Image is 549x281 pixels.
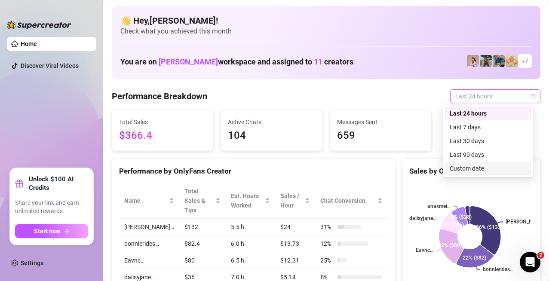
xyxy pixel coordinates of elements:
[445,120,531,134] div: Last 7 days
[179,219,226,235] td: $132
[179,252,226,269] td: $80
[314,57,322,66] span: 11
[119,165,388,177] div: Performance by OnlyFans Creator
[119,117,206,127] span: Total Sales
[112,90,207,102] h4: Performance Breakdown
[280,191,303,210] span: Sales / Hour
[467,55,479,67] img: anaxmei
[455,90,535,103] span: Last 24 hours
[120,27,532,36] span: Check what you achieved this month
[228,128,315,144] span: 104
[179,183,226,219] th: Total Sales & Tips
[337,117,424,127] span: Messages Sent
[520,252,540,272] iframe: Intercom live chat
[120,15,532,27] h4: 👋 Hey, [PERSON_NAME] !
[409,215,436,221] text: daiisyjane…
[119,128,206,144] span: $366.4
[275,219,315,235] td: $24
[184,186,214,215] span: Total Sales & Tips
[450,122,526,132] div: Last 7 days
[231,191,263,210] div: Est. Hours Worked
[531,94,536,99] span: calendar
[21,260,43,266] a: Settings
[480,55,492,67] img: Libby
[15,179,24,188] span: gift
[120,57,353,67] h1: You are on workspace and assigned to creators
[275,235,315,252] td: $13.73
[521,56,528,66] span: + 7
[15,199,88,216] span: Share your link and earn unlimited rewards
[506,219,549,225] text: [PERSON_NAME]…
[226,252,275,269] td: 6.5 h
[450,150,526,159] div: Last 90 days
[409,165,533,177] div: Sales by OnlyFans Creator
[21,62,79,69] a: Discover Viral Videos
[29,175,88,192] strong: Unlock $100 AI Credits
[506,55,518,67] img: Actually.Maria
[445,134,531,148] div: Last 30 days
[226,235,275,252] td: 6.0 h
[537,252,544,259] span: 2
[450,109,526,118] div: Last 24 hours
[445,107,531,120] div: Last 24 hours
[34,228,60,235] span: Start now
[450,136,526,146] div: Last 30 days
[320,222,334,232] span: 31 %
[119,183,179,219] th: Name
[315,183,388,219] th: Chat Conversion
[275,252,315,269] td: $12.31
[21,40,37,47] a: Home
[428,203,451,209] text: anaxmei…
[320,256,334,265] span: 25 %
[416,247,434,253] text: Eavnc…
[15,224,88,238] button: Start nowarrow-right
[445,148,531,162] div: Last 90 days
[320,239,334,248] span: 12 %
[445,162,531,175] div: Custom date
[483,266,513,272] text: bonnierides…
[124,196,167,205] span: Name
[450,164,526,173] div: Custom date
[337,128,424,144] span: 659
[7,21,71,29] img: logo-BBDzfeDw.svg
[275,183,315,219] th: Sales / Hour
[228,117,315,127] span: Active Chats
[64,228,70,234] span: arrow-right
[159,57,218,66] span: [PERSON_NAME]
[493,55,505,67] img: Eavnc
[119,252,179,269] td: Eavnc…
[179,235,226,252] td: $82.4
[226,219,275,235] td: 5.5 h
[119,219,179,235] td: [PERSON_NAME]…
[119,235,179,252] td: bonnierides…
[320,196,376,205] span: Chat Conversion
